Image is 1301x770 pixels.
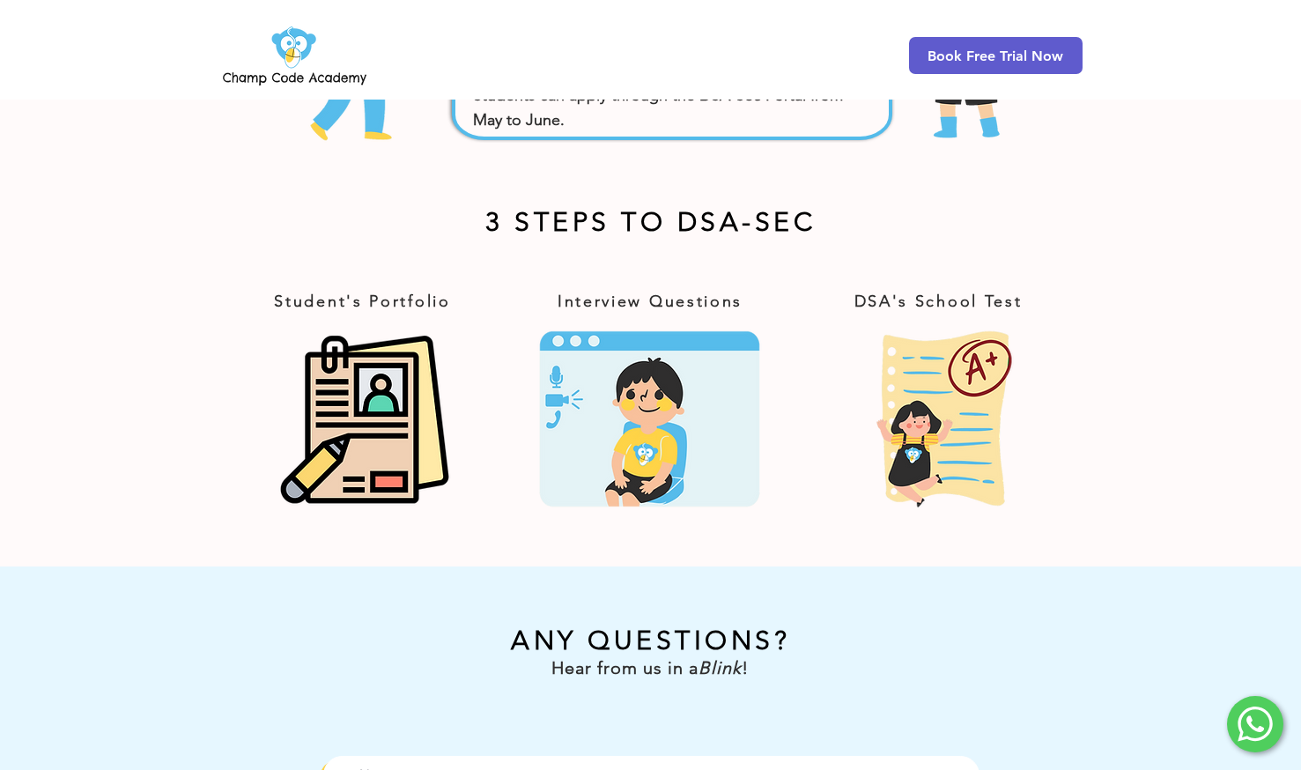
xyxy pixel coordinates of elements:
[485,206,816,238] span: 3 STEPS TO DSA-SEC
[219,21,370,90] img: Champ Code Academy Logo PNG.png
[551,657,749,678] span: Hear from us in a !
[530,324,769,514] img: Direct School Admission (DSA) Interview for Coding in Singapore
[909,37,1083,74] a: Book Free Trial Now
[274,292,450,311] span: Student's Portfolio
[851,324,1026,514] img: Direct School Admission (DSA) Test for Coding in Singapore
[699,657,742,678] span: Blink
[558,292,743,311] span: Interview Questions
[928,48,1063,64] span: Book Free Trial Now
[473,83,869,134] p: Students can apply through the DSA-Sec Portal from May to June.
[511,625,790,656] span: ANY QUESTIONS?
[854,292,1023,311] span: DSA's School Test
[266,324,462,512] img: Direct School Admission (DSA) Portfolio for Coding in Singapore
